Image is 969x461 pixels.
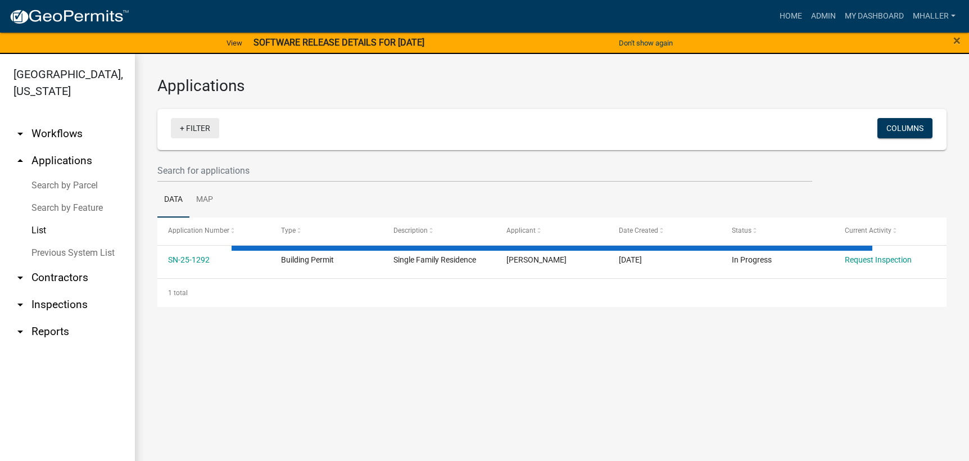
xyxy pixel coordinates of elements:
[721,218,834,245] datatable-header-cell: Status
[496,218,609,245] datatable-header-cell: Applicant
[168,255,210,264] a: SN-25-1292
[834,218,947,245] datatable-header-cell: Current Activity
[506,227,536,234] span: Applicant
[157,182,189,218] a: Data
[157,279,947,307] div: 1 total
[506,255,567,264] span: Tami Evans
[157,218,270,245] datatable-header-cell: Application Number
[732,227,751,234] span: Status
[281,227,296,234] span: Type
[732,255,772,264] span: In Progress
[393,255,476,264] span: Single Family Residence
[157,159,812,182] input: Search for applications
[13,154,27,168] i: arrow_drop_up
[619,255,642,264] span: 07/16/2025
[619,227,658,234] span: Date Created
[840,6,908,27] a: My Dashboard
[222,34,247,52] a: View
[845,227,891,234] span: Current Activity
[953,34,961,47] button: Close
[13,325,27,338] i: arrow_drop_down
[845,255,912,264] a: Request Inspection
[281,255,334,264] span: Building Permit
[953,33,961,48] span: ×
[614,34,677,52] button: Don't show again
[157,76,947,96] h3: Applications
[877,118,932,138] button: Columns
[13,127,27,141] i: arrow_drop_down
[189,182,220,218] a: Map
[270,218,383,245] datatable-header-cell: Type
[908,6,960,27] a: mhaller
[608,218,721,245] datatable-header-cell: Date Created
[807,6,840,27] a: Admin
[171,118,219,138] a: + Filter
[383,218,496,245] datatable-header-cell: Description
[13,271,27,284] i: arrow_drop_down
[775,6,807,27] a: Home
[393,227,428,234] span: Description
[13,298,27,311] i: arrow_drop_down
[168,227,229,234] span: Application Number
[253,37,424,48] strong: SOFTWARE RELEASE DETAILS FOR [DATE]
